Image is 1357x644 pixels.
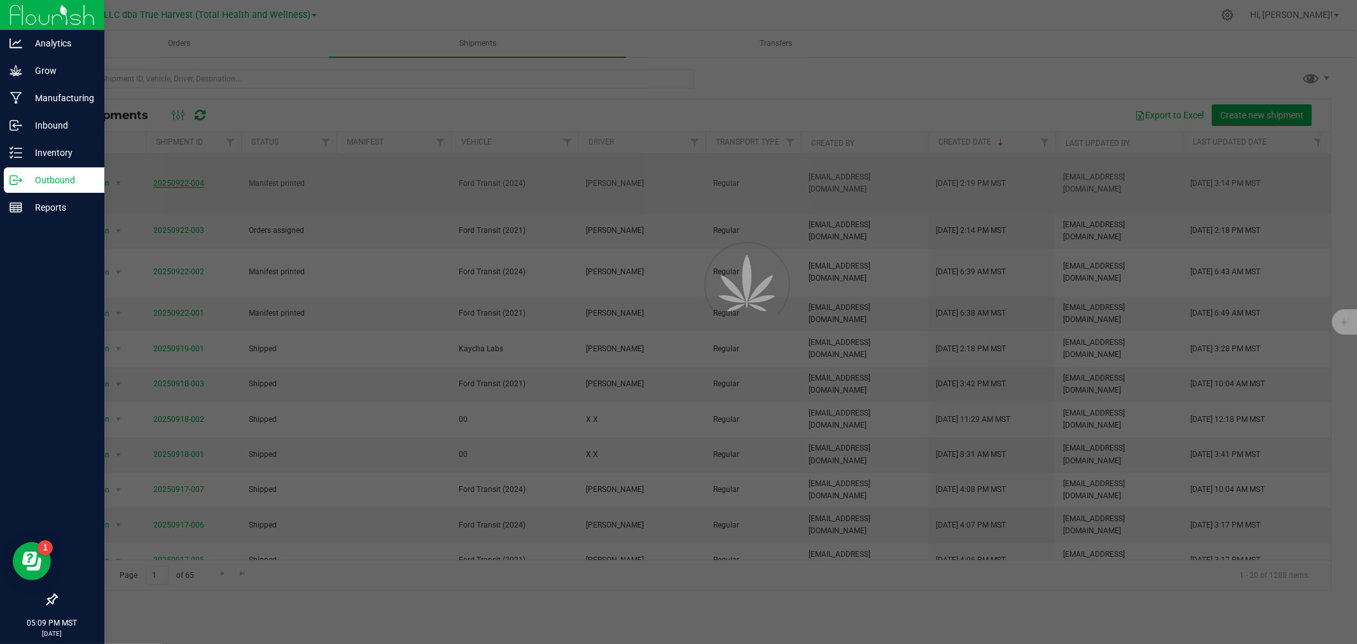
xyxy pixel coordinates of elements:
[13,542,51,580] iframe: Resource center
[10,174,22,186] inline-svg: Outbound
[22,200,99,215] p: Reports
[22,145,99,160] p: Inventory
[38,540,53,556] iframe: Resource center unread badge
[10,64,22,77] inline-svg: Grow
[22,90,99,106] p: Manufacturing
[10,201,22,214] inline-svg: Reports
[22,36,99,51] p: Analytics
[6,617,99,629] p: 05:09 PM MST
[22,172,99,188] p: Outbound
[6,629,99,638] p: [DATE]
[10,37,22,50] inline-svg: Analytics
[10,146,22,159] inline-svg: Inventory
[10,92,22,104] inline-svg: Manufacturing
[22,118,99,133] p: Inbound
[10,119,22,132] inline-svg: Inbound
[22,63,99,78] p: Grow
